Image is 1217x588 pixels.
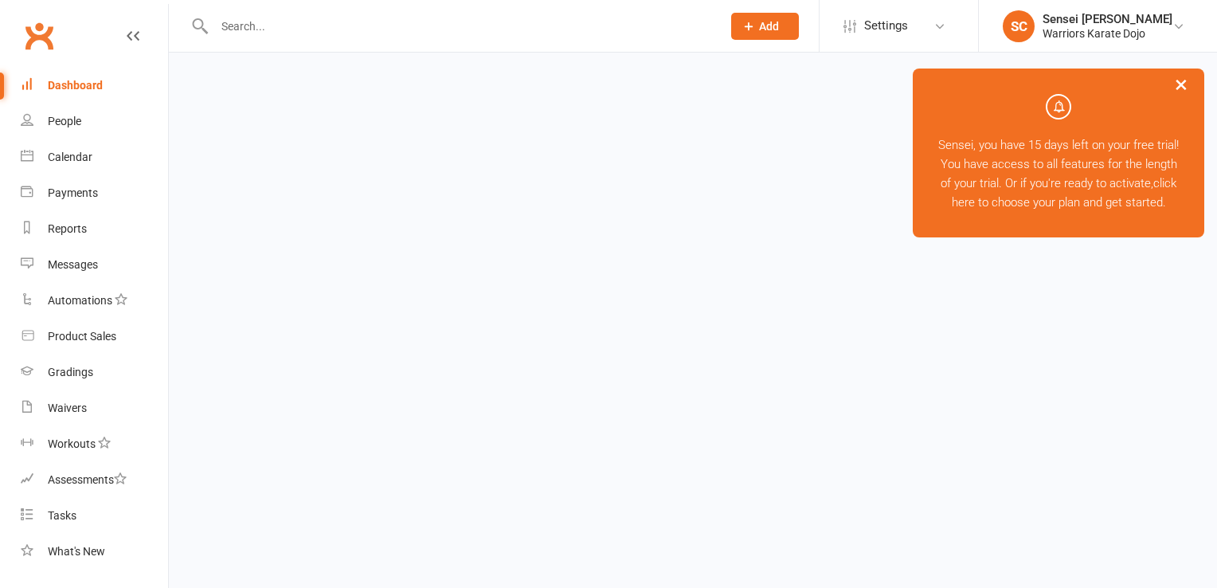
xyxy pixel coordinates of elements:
a: Assessments [21,462,168,498]
button: × [1167,67,1195,101]
div: Gradings [48,366,93,378]
div: Product Sales [48,330,116,343]
a: Dashboard [21,68,168,104]
div: Reports [48,222,87,235]
a: Reports [21,211,168,247]
a: People [21,104,168,139]
a: Product Sales [21,319,168,355]
div: Assessments [48,473,127,486]
div: SC [1003,10,1035,42]
a: Gradings [21,355,168,390]
div: Payments [48,186,98,199]
div: People [48,115,81,127]
input: Search... [209,15,710,37]
a: What's New [21,534,168,570]
div: Warriors Karate Dojo [1043,26,1172,41]
div: Calendar [48,151,92,163]
div: What's New [48,545,105,558]
a: Payments [21,175,168,211]
a: Automations [21,283,168,319]
div: Dashboard [48,79,103,92]
span: Settings [864,8,908,44]
a: Calendar [21,139,168,175]
div: Sensei [PERSON_NAME] [1043,12,1172,26]
div: Waivers [48,402,87,414]
span: Add [759,20,779,33]
div: Workouts [48,437,96,450]
a: Clubworx [19,16,59,56]
a: Waivers [21,390,168,426]
div: Automations [48,294,112,307]
div: Messages [48,258,98,271]
a: Messages [21,247,168,283]
div: Sensei, you have 15 days left on your free trial! You have access to all features for the length ... [913,69,1204,237]
button: Add [731,13,799,40]
div: Tasks [48,509,76,522]
a: Tasks [21,498,168,534]
a: Workouts [21,426,168,462]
